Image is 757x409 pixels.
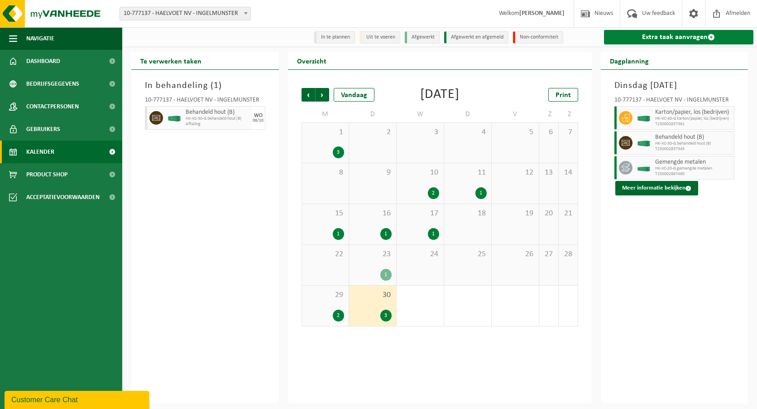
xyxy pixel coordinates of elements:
[307,290,344,300] span: 29
[26,50,60,73] span: Dashboard
[186,122,249,127] span: Afhaling
[655,122,732,127] span: T250002837361
[401,168,439,178] span: 10
[475,187,487,199] div: 1
[214,81,219,90] span: 1
[253,118,264,123] div: 08/10
[120,7,250,20] span: 10-777137 - HAELVOET NV - INGELMUNSTER
[349,106,397,122] td: D
[655,159,732,166] span: Gemengde metalen
[563,209,573,219] span: 21
[513,31,563,44] li: Non-conformiteit
[145,97,265,106] div: 10-777137 - HAELVOET NV - INGELMUNSTER
[544,209,554,219] span: 20
[428,228,439,240] div: 1
[655,116,732,122] span: HK-XC-40-G karton/papier, los (bedrijven)
[601,52,658,69] h2: Dagplanning
[496,168,534,178] span: 12
[397,106,444,122] td: W
[307,209,344,219] span: 15
[539,106,559,122] td: Z
[444,31,508,44] li: Afgewerkt en afgemeld
[544,127,554,137] span: 6
[559,106,578,122] td: Z
[637,140,651,146] img: HK-XC-30-GN-00
[26,95,79,118] span: Contactpersonen
[26,141,54,163] span: Kalender
[26,163,67,186] span: Product Shop
[655,134,732,141] span: Behandeld hout (B)
[449,168,487,178] span: 11
[604,30,754,44] a: Extra taak aanvragen
[333,146,344,158] div: 3
[26,118,60,141] span: Gebruikers
[26,186,100,209] span: Acceptatievoorwaarden
[354,127,392,137] span: 2
[288,52,335,69] h2: Overzicht
[5,389,151,409] iframe: chat widget
[401,127,439,137] span: 3
[302,106,349,122] td: M
[563,168,573,178] span: 14
[314,31,355,44] li: In te plannen
[548,88,578,102] a: Print
[496,209,534,219] span: 19
[359,31,400,44] li: Uit te voeren
[333,228,344,240] div: 1
[307,127,344,137] span: 1
[307,249,344,259] span: 22
[401,249,439,259] span: 24
[26,73,79,95] span: Bedrijfsgegevens
[380,228,392,240] div: 1
[655,141,732,146] span: HK-XC-30-G behandeld hout (B)
[519,10,565,17] strong: [PERSON_NAME]
[449,127,487,137] span: 4
[544,168,554,178] span: 13
[563,249,573,259] span: 28
[637,115,651,122] img: HK-XC-30-GN-00
[26,27,54,50] span: Navigatie
[405,31,440,44] li: Afgewerkt
[420,88,460,102] div: [DATE]
[354,168,392,178] span: 9
[333,310,344,321] div: 2
[615,181,698,195] button: Meer informatie bekijken
[492,106,539,122] td: V
[614,79,735,93] h3: Dinsdag [DATE]
[449,209,487,219] span: 18
[186,116,249,122] span: HK-XC-30-G behandeld hout (B)
[145,79,265,93] h3: In behandeling ( )
[380,269,392,281] div: 1
[354,209,392,219] span: 16
[316,88,329,102] span: Volgende
[131,52,211,69] h2: Te verwerken taken
[614,97,735,106] div: 10-777137 - HAELVOET NV - INGELMUNSTER
[354,249,392,259] span: 23
[401,209,439,219] span: 17
[655,171,732,177] span: T250002867490
[655,109,732,116] span: Karton/papier, los (bedrijven)
[254,113,263,118] div: WO
[449,249,487,259] span: 25
[556,92,571,99] span: Print
[563,127,573,137] span: 7
[168,115,181,122] img: HK-XC-30-GN-00
[380,310,392,321] div: 3
[655,166,732,171] span: HK-XC-20-G gemengde metalen
[334,88,374,102] div: Vandaag
[637,165,651,171] img: HK-XC-20-GN-00
[496,127,534,137] span: 5
[544,249,554,259] span: 27
[307,168,344,178] span: 8
[496,249,534,259] span: 26
[186,109,249,116] span: Behandeld hout (B)
[444,106,492,122] td: D
[354,290,392,300] span: 30
[428,187,439,199] div: 2
[302,88,315,102] span: Vorige
[655,146,732,152] span: T250002837345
